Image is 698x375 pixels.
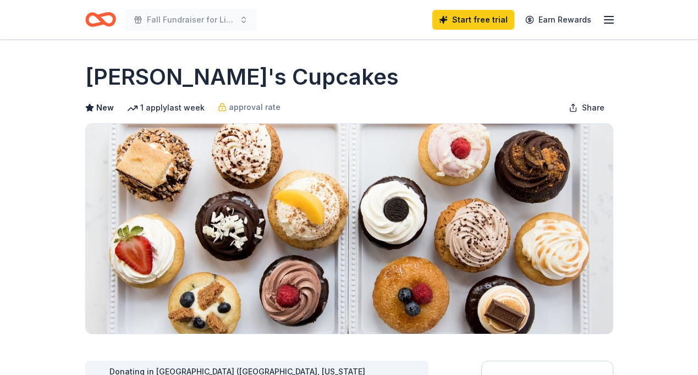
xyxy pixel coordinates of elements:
[519,10,598,30] a: Earn Rewards
[432,10,514,30] a: Start free trial
[85,7,116,32] a: Home
[147,13,235,26] span: Fall Fundraiser for Lincoln Park Dance Team
[96,101,114,114] span: New
[229,101,281,114] span: approval rate
[125,9,257,31] button: Fall Fundraiser for Lincoln Park Dance Team
[582,101,604,114] span: Share
[85,62,399,92] h1: [PERSON_NAME]'s Cupcakes
[218,101,281,114] a: approval rate
[86,124,613,334] img: Image for Molly's Cupcakes
[560,97,613,119] button: Share
[127,101,205,114] div: 1 apply last week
